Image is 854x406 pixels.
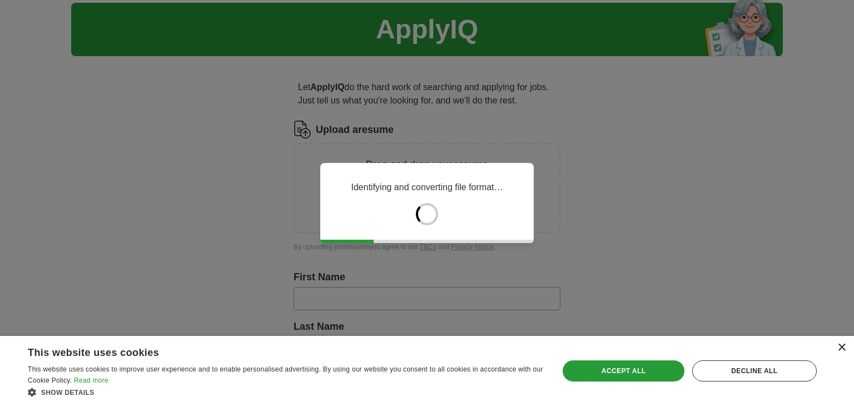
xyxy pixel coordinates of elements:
[74,377,108,384] a: Read more, opens a new window
[28,387,543,398] div: Show details
[692,360,817,382] div: Decline all
[41,389,95,397] span: Show details
[837,344,846,352] div: Close
[351,181,503,194] p: Identifying and converting file format…
[28,365,543,384] span: This website uses cookies to improve user experience and to enable personalised advertising. By u...
[563,360,684,382] div: Accept all
[28,343,515,359] div: This website uses cookies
